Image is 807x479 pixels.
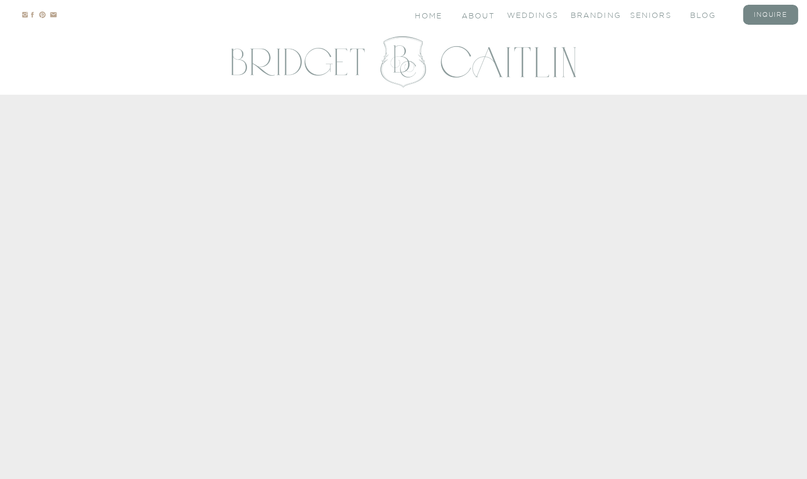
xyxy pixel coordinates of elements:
[750,10,792,19] a: inquire
[630,10,672,19] a: seniors
[462,11,493,19] a: About
[690,10,732,19] a: blog
[571,10,613,19] a: branding
[415,11,444,19] a: Home
[507,10,549,19] a: Weddings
